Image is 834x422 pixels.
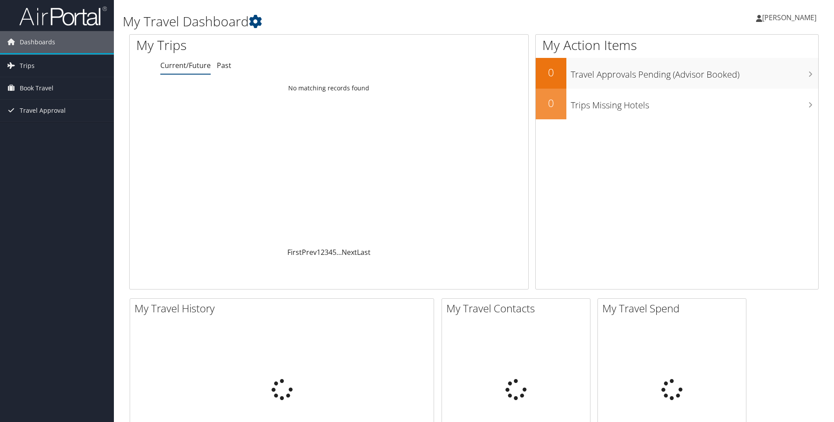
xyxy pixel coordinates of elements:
[134,301,434,316] h2: My Travel History
[571,95,818,111] h3: Trips Missing Hotels
[325,247,329,257] a: 3
[536,58,818,89] a: 0Travel Approvals Pending (Advisor Booked)
[332,247,336,257] a: 5
[217,61,231,70] a: Past
[123,12,591,31] h1: My Travel Dashboard
[762,13,816,22] span: [PERSON_NAME]
[571,64,818,81] h3: Travel Approvals Pending (Advisor Booked)
[160,61,211,70] a: Current/Future
[136,36,356,54] h1: My Trips
[302,247,317,257] a: Prev
[317,247,321,257] a: 1
[20,55,35,77] span: Trips
[130,80,528,96] td: No matching records found
[20,31,55,53] span: Dashboards
[19,6,107,26] img: airportal-logo.png
[329,247,332,257] a: 4
[446,301,590,316] h2: My Travel Contacts
[536,65,566,80] h2: 0
[336,247,342,257] span: …
[602,301,746,316] h2: My Travel Spend
[20,77,53,99] span: Book Travel
[756,4,825,31] a: [PERSON_NAME]
[20,100,66,122] span: Travel Approval
[536,89,818,119] a: 0Trips Missing Hotels
[342,247,357,257] a: Next
[536,36,818,54] h1: My Action Items
[321,247,325,257] a: 2
[287,247,302,257] a: First
[357,247,371,257] a: Last
[536,96,566,111] h2: 0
